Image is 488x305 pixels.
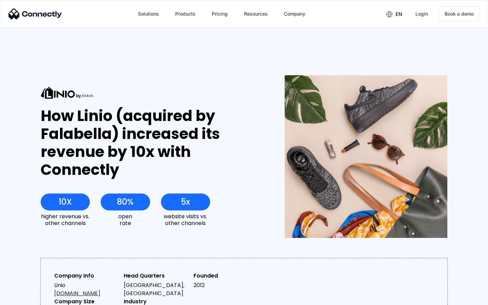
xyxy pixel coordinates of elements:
a: Pricing [206,6,233,22]
div: 2012 [194,281,258,289]
div: How Linio (acquired by Falabella) increased its revenue by 10x with Connectly [41,107,260,179]
img: Connectly Logo [8,8,62,19]
div: 80% [117,197,134,207]
div: Products [175,9,196,19]
div: Pricing [212,9,228,19]
a: Book a demo [439,6,480,22]
div: Login [415,9,428,19]
a: Login [410,6,433,22]
div: Company [284,9,305,19]
a: [DOMAIN_NAME] [54,289,100,297]
div: Linio [54,281,118,298]
div: open rate [101,213,150,226]
div: Company Info [54,272,118,280]
div: Resources [244,9,268,19]
div: Founded [194,272,258,280]
div: Solutions [138,9,159,19]
div: [GEOGRAPHIC_DATA], [GEOGRAPHIC_DATA] [124,281,188,298]
aside: Language selected: English [7,293,41,303]
div: 10X [59,197,72,207]
div: en [395,9,402,19]
div: website visits vs. other channels [161,213,210,226]
div: higher revenue vs. other channels [41,213,90,226]
ul: Language list [14,293,41,303]
div: Head Quarters [124,272,188,280]
div: 5x [181,197,190,207]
